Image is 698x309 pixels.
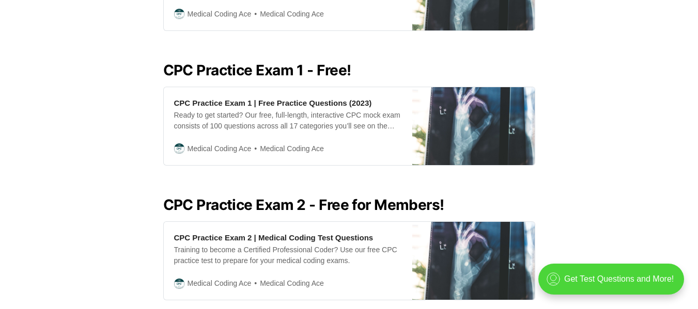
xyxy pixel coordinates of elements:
div: Ready to get started? Our free, full-length, interactive CPC mock exam consists of 100 questions ... [174,110,402,132]
h2: CPC Practice Exam 1 - Free! [163,62,535,78]
div: CPC Practice Exam 1 | Free Practice Questions (2023) [174,97,372,108]
iframe: portal-trigger [530,258,698,309]
div: CPC Practice Exam 2 | Medical Coding Test Questions [174,232,374,243]
div: Training to become a Certified Professional Coder? Use our free CPC practice test to prepare for ... [174,245,402,266]
h2: CPC Practice Exam 2 - Free for Members! [163,197,535,213]
span: Medical Coding Ace [188,143,252,154]
a: CPC Practice Exam 2 | Medical Coding Test QuestionsTraining to become a Certified Professional Co... [163,221,535,300]
span: Medical Coding Ace [188,8,252,20]
span: Medical Coding Ace [251,278,324,289]
a: CPC Practice Exam 1 | Free Practice Questions (2023)Ready to get started? Our free, full-length, ... [163,87,535,166]
span: Medical Coding Ace [188,278,252,289]
span: Medical Coding Ace [251,8,324,20]
span: Medical Coding Ace [251,143,324,155]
